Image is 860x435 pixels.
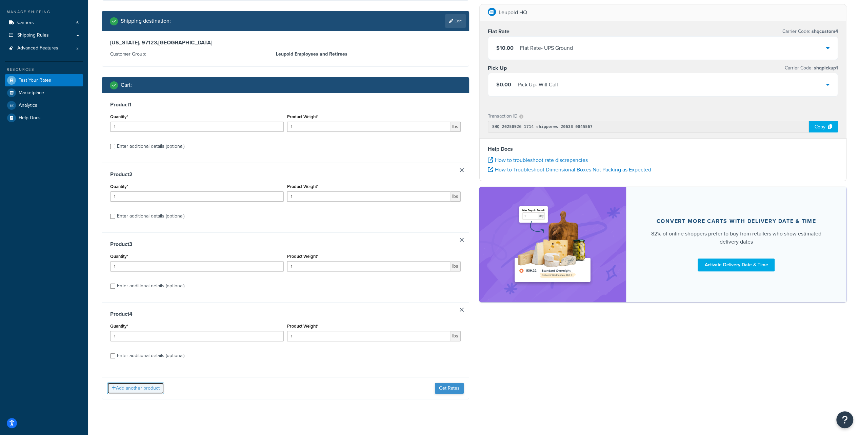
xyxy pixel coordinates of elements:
[698,258,775,271] a: Activate Delivery Date & Time
[110,101,461,108] h3: Product 1
[19,115,41,121] span: Help Docs
[17,45,58,51] span: Advanced Features
[287,114,318,119] label: Product Weight*
[5,17,83,29] a: Carriers6
[76,45,79,51] span: 2
[810,28,838,35] span: shqcustom4
[110,184,128,189] label: Quantity*
[450,261,461,271] span: lbs
[117,211,184,221] div: Enter additional details (optional)
[460,238,464,242] a: Remove Item
[5,74,83,86] a: Test Your Rates
[110,114,128,119] label: Quantity*
[5,42,83,55] a: Advanced Features2
[836,411,853,428] button: Open Resource Center
[488,111,518,121] p: Transaction ID
[110,284,115,289] input: Enter additional details (optional)
[110,261,284,271] input: 0
[287,324,318,329] label: Product Weight*
[287,184,318,189] label: Product Weight*
[110,39,461,46] h3: [US_STATE], 97123 , [GEOGRAPHIC_DATA]
[287,122,450,132] input: 0.00
[5,112,83,124] a: Help Docs
[110,214,115,219] input: Enter additional details (optional)
[496,44,514,52] span: $10.00
[488,166,651,173] a: How to Troubleshoot Dimensional Boxes Not Packing as Expected
[110,50,148,58] span: Customer Group:
[287,331,450,341] input: 0.00
[5,87,83,99] a: Marketplace
[287,191,450,202] input: 0.00
[488,145,838,153] h4: Help Docs
[5,9,83,15] div: Manage Shipping
[287,254,318,259] label: Product Weight*
[5,67,83,72] div: Resources
[656,218,816,225] div: Convert more carts with delivery date & time
[809,121,838,132] div: Copy
[117,281,184,291] div: Enter additional details (optional)
[510,197,595,292] img: feature-image-ddt-36eae7f7280da8017bfb280eaccd9c446f90b1fe08728e4019434db127062ab4.png
[5,42,83,55] li: Advanced Features
[782,27,838,36] p: Carrier Code:
[5,17,83,29] li: Carriers
[274,50,347,58] span: Leupold Employees and Retirees
[110,331,284,341] input: 0
[110,353,115,358] input: Enter additional details (optional)
[642,230,830,246] div: 82% of online shoppers prefer to buy from retailers who show estimated delivery dates
[117,351,184,360] div: Enter additional details (optional)
[110,171,461,178] h3: Product 2
[499,8,527,17] p: Leupold HQ
[121,82,132,88] h2: Cart :
[17,20,34,26] span: Carriers
[110,191,284,202] input: 0
[5,99,83,111] a: Analytics
[785,63,838,73] p: Carrier Code:
[460,308,464,312] a: Remove Item
[110,144,115,149] input: Enter additional details (optional)
[17,33,49,38] span: Shipping Rules
[520,43,573,53] div: Flat Rate - UPS Ground
[488,65,507,71] h3: Pick Up
[110,324,128,329] label: Quantity*
[19,78,51,83] span: Test Your Rates
[518,80,558,89] div: Pick Up - Will Call
[460,168,464,172] a: Remove Item
[287,261,450,271] input: 0.00
[488,156,588,164] a: How to troubleshoot rate discrepancies
[496,81,511,88] span: $0.00
[19,103,37,108] span: Analytics
[445,14,466,28] a: Edit
[19,90,44,96] span: Marketplace
[117,142,184,151] div: Enter additional details (optional)
[450,331,461,341] span: lbs
[110,254,128,259] label: Quantity*
[435,383,464,394] button: Get Rates
[5,29,83,42] a: Shipping Rules
[450,191,461,202] span: lbs
[121,18,171,24] h2: Shipping destination :
[488,28,509,35] h3: Flat Rate
[110,311,461,317] h3: Product 4
[813,64,838,71] span: shqpickup1
[76,20,79,26] span: 6
[450,122,461,132] span: lbs
[107,382,164,394] button: Add another product
[110,241,461,248] h3: Product 3
[110,122,284,132] input: 0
